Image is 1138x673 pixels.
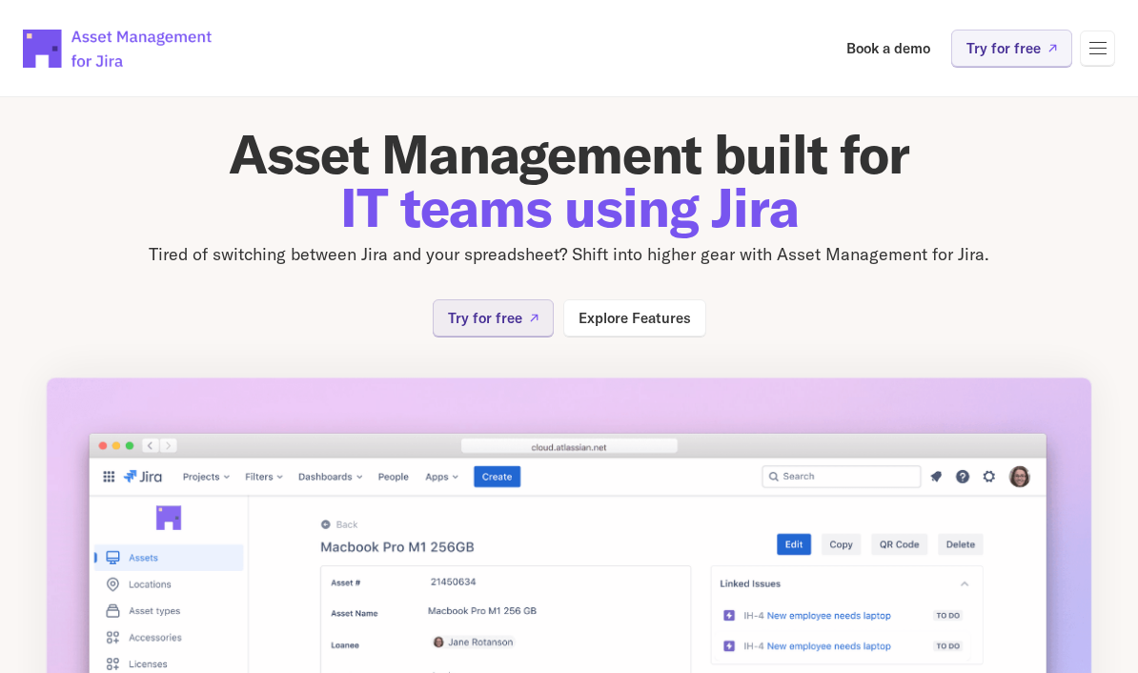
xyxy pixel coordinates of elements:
a: Book a demo [833,30,944,67]
p: Try for free [966,41,1041,55]
p: Try for free [448,311,522,325]
a: Explore Features [563,299,706,336]
a: Try for free [951,30,1072,67]
h1: Asset Management built for [46,127,1092,234]
a: Try for free [433,299,554,336]
p: Explore Features [579,311,691,325]
p: Tired of switching between Jira and your spreadsheet? Shift into higher gear with Asset Managemen... [46,241,1092,269]
span: IT teams using Jira [340,173,799,240]
p: Book a demo [846,41,930,55]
